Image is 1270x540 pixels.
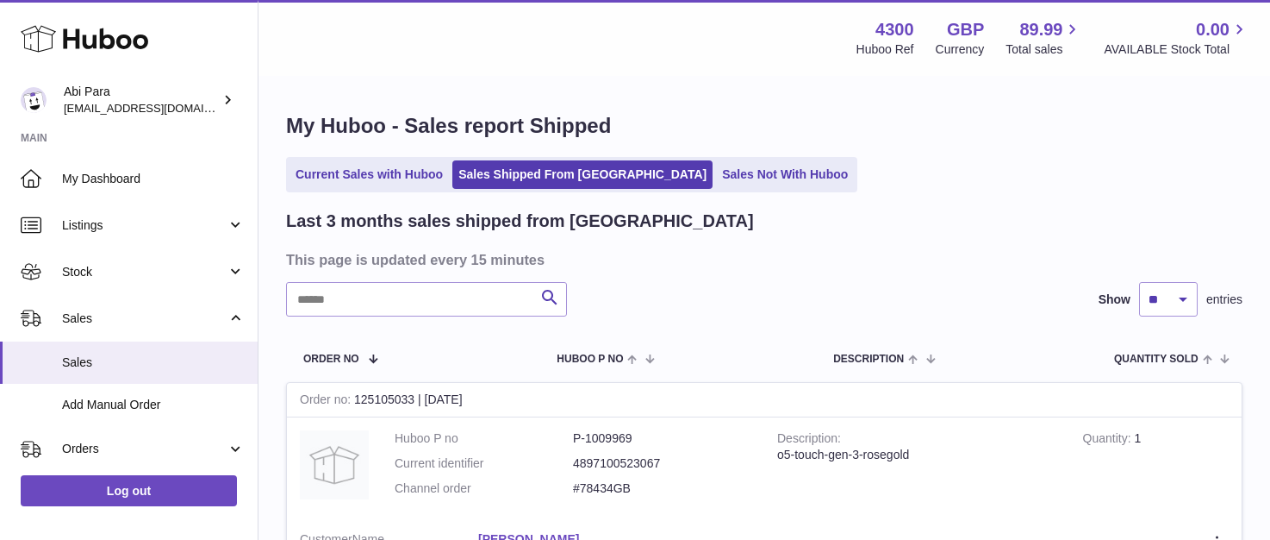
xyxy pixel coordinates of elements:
[64,101,253,115] span: [EMAIL_ADDRESS][DOMAIN_NAME]
[1104,18,1249,58] a: 0.00 AVAILABLE Stock Total
[777,431,841,449] strong: Description
[1104,41,1249,58] span: AVAILABLE Stock Total
[573,455,751,472] dd: 4897100523067
[62,217,227,234] span: Listings
[62,311,227,327] span: Sales
[395,480,573,497] dt: Channel order
[936,41,985,58] div: Currency
[62,171,245,187] span: My Dashboard
[452,160,713,189] a: Sales Shipped From [GEOGRAPHIC_DATA]
[1099,292,1130,308] label: Show
[1114,354,1198,365] span: Quantity Sold
[833,354,904,365] span: Description
[62,441,227,457] span: Orders
[64,84,219,116] div: Abi Para
[287,383,1242,418] div: 125105033 | [DATE]
[21,475,237,506] a: Log out
[289,160,449,189] a: Current Sales with Huboo
[1005,41,1082,58] span: Total sales
[395,455,573,472] dt: Current identifier
[1083,431,1135,449] strong: Quantity
[62,264,227,280] span: Stock
[395,430,573,447] dt: Huboo P no
[21,87,47,113] img: Abi@mifo.co.uk
[286,250,1238,269] h3: This page is updated every 15 minutes
[62,355,245,371] span: Sales
[557,354,623,365] span: Huboo P no
[1206,292,1242,308] span: entries
[573,480,751,497] dd: #78434GB
[300,392,354,411] strong: Order no
[300,430,369,499] img: no-photo.jpg
[286,112,1242,140] h1: My Huboo - Sales report Shipped
[303,354,359,365] span: Order No
[856,41,914,58] div: Huboo Ref
[1005,18,1082,58] a: 89.99 Total sales
[1196,18,1230,41] span: 0.00
[875,18,914,41] strong: 4300
[1019,18,1062,41] span: 89.99
[62,397,245,413] span: Add Manual Order
[947,18,984,41] strong: GBP
[716,160,854,189] a: Sales Not With Huboo
[1070,418,1242,518] td: 1
[286,210,754,233] h2: Last 3 months sales shipped from [GEOGRAPHIC_DATA]
[573,430,751,447] dd: P-1009969
[777,447,1057,463] div: o5-touch-gen-3-rosegold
